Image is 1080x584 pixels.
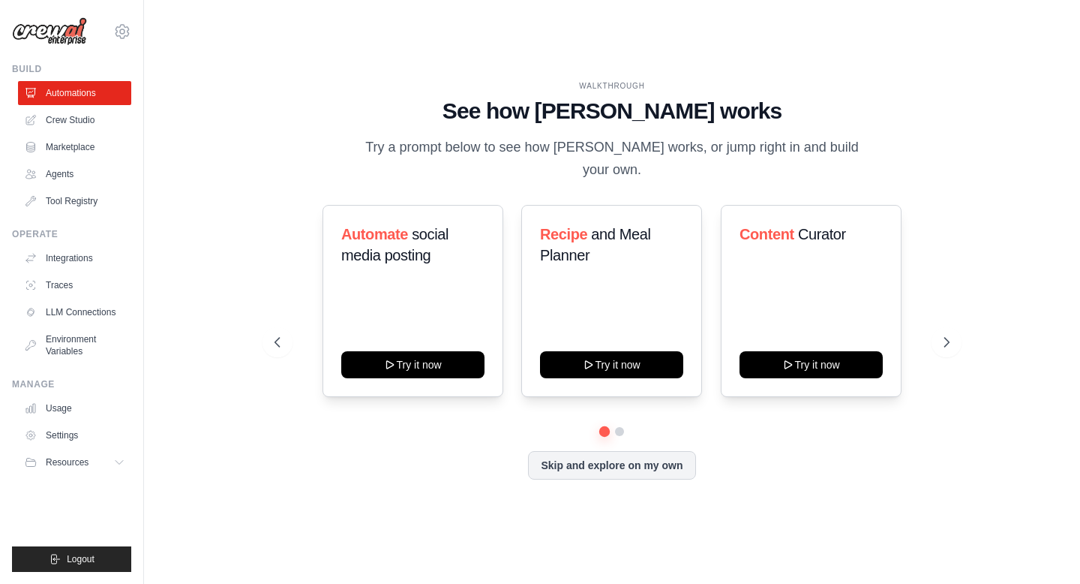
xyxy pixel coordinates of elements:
button: Skip and explore on my own [528,451,695,480]
a: LLM Connections [18,300,131,324]
a: Crew Studio [18,108,131,132]
span: and Meal Planner [540,226,650,263]
button: Resources [18,450,131,474]
a: Integrations [18,246,131,270]
a: Marketplace [18,135,131,159]
p: Try a prompt below to see how [PERSON_NAME] works, or jump right in and build your own. [360,137,864,181]
a: Automations [18,81,131,105]
button: Try it now [540,351,683,378]
a: Settings [18,423,131,447]
div: 聊天小工具 [1005,512,1080,584]
a: Usage [18,396,131,420]
h1: See how [PERSON_NAME] works [274,98,949,125]
span: Logout [67,553,94,565]
span: Resources [46,456,88,468]
button: Try it now [739,351,883,378]
button: Logout [12,546,131,572]
span: Curator [797,226,845,242]
span: Recipe [540,226,587,242]
iframe: Chat Widget [1005,512,1080,584]
img: Logo [12,17,87,46]
a: Agents [18,162,131,186]
a: Traces [18,273,131,297]
div: Build [12,63,131,75]
a: Environment Variables [18,327,131,363]
span: social media posting [341,226,448,263]
div: WALKTHROUGH [274,80,949,92]
a: Tool Registry [18,189,131,213]
span: Automate [341,226,408,242]
span: Content [739,226,794,242]
div: Manage [12,378,131,390]
div: Operate [12,228,131,240]
button: Try it now [341,351,484,378]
